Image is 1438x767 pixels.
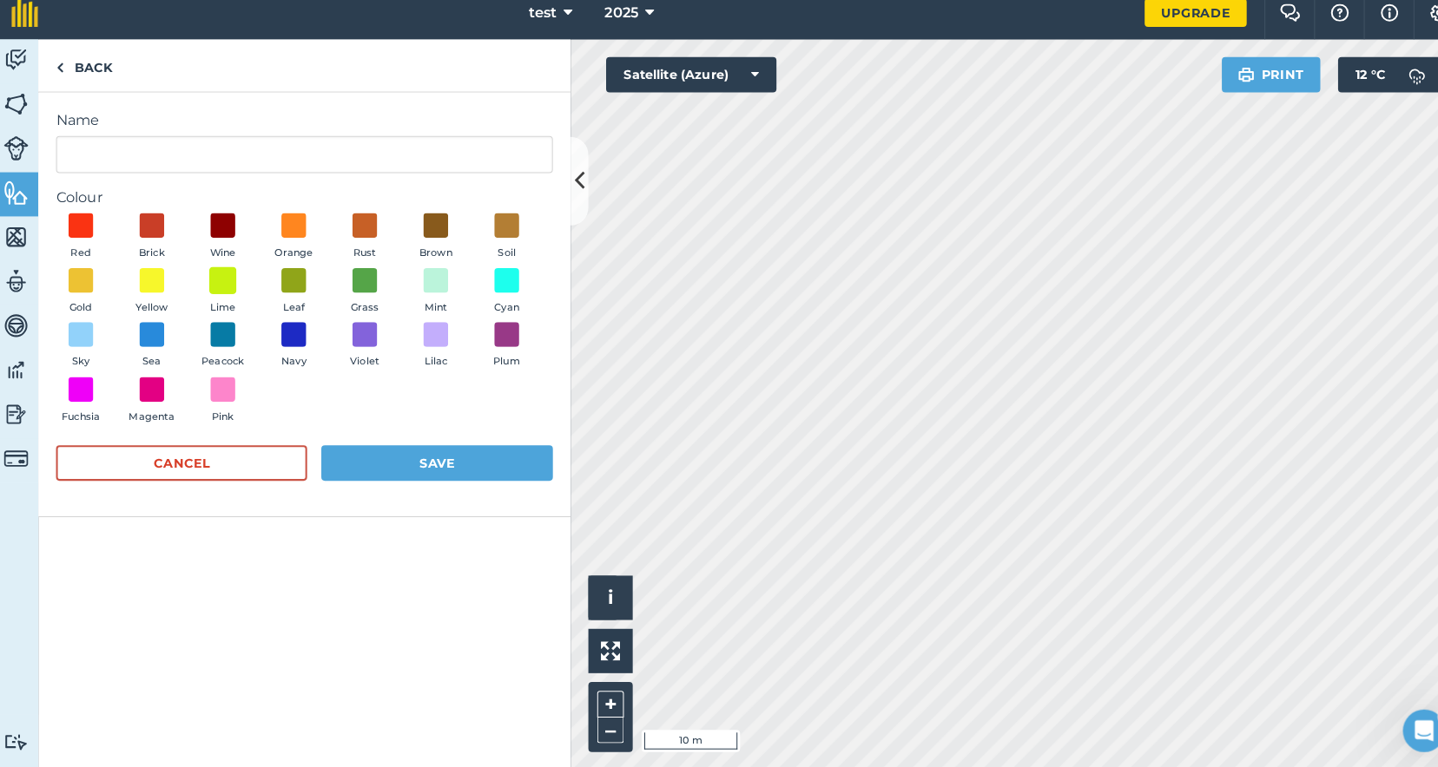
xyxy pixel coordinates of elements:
[139,307,170,323] span: Yellow
[349,360,378,376] span: Violet
[67,414,104,429] span: Fuchsia
[523,16,551,36] span: test
[200,329,248,376] button: Peacock
[421,360,444,376] span: Lilac
[1307,17,1328,35] img: A question mark icon
[1126,12,1226,40] a: Upgrade
[61,276,109,323] button: Gold
[489,360,515,376] span: Plum
[1404,17,1425,35] img: A cog icon
[1357,16,1375,36] img: svg+xml;base64,PHN2ZyB4bWxucz0iaHR0cDovL3d3dy53My5vcmcvMjAwMC9zdmciIHdpZHRoPSIxNyIgaGVpZ2h0PSIxNy...
[76,253,96,269] span: Red
[269,276,318,323] button: Leaf
[212,307,237,323] span: Lime
[10,363,34,389] img: svg+xml;base64,PD94bWwgdmVyc2lvbj0iMS4wIiBlbmNvZGluZz0idXRmLTgiPz4KPCEtLSBHZW5lcmF0b3I6IEFkb2JlIE...
[269,222,318,269] button: Orange
[599,69,766,104] button: Satellite (Azure)
[10,233,34,259] img: svg+xml;base64,PHN2ZyB4bWxucz0iaHR0cDovL3d3dy53My5vcmcvMjAwMC9zdmciIHdpZHRoPSI1NiIgaGVpZ2h0PSI2MC...
[61,222,109,269] button: Red
[130,383,179,429] button: Magenta
[10,59,34,85] img: svg+xml;base64,PD94bWwgdmVyc2lvbj0iMS4wIiBlbmNvZGluZz0idXRmLTgiPz4KPCEtLSBHZW5lcmF0b3I6IEFkb2JlIE...
[1333,69,1362,104] span: 12 ° C
[130,276,179,323] button: Yellow
[61,121,547,142] label: Name
[275,253,313,269] span: Orange
[1202,69,1299,104] button: Print
[408,329,457,376] button: Lilac
[597,16,630,36] span: 2025
[408,276,457,323] button: Mint
[61,383,109,429] button: Fuchsia
[10,731,34,748] img: svg+xml;base64,PD94bWwgdmVyc2lvbj0iMS4wIiBlbmNvZGluZz0idXRmLTgiPz4KPCEtLSBHZW5lcmF0b3I6IEFkb2JlIE...
[200,276,248,323] button: Lime
[601,587,606,609] span: i
[212,253,237,269] span: Wine
[10,102,34,128] img: svg+xml;base64,PHN2ZyB4bWxucz0iaHR0cDovL3d3dy53My5vcmcvMjAwMC9zdmciIHdpZHRoPSI1NiIgaGVpZ2h0PSI2MC...
[1379,708,1421,750] iframe: Intercom live chat
[10,406,34,432] img: svg+xml;base64,PD94bWwgdmVyc2lvbj0iMS4wIiBlbmNvZGluZz0idXRmLTgiPz4KPCEtLSBHZW5lcmF0b3I6IEFkb2JlIE...
[339,276,387,323] button: Grass
[1258,17,1279,35] img: Two speech bubbles overlapping with the left bubble in the forefront
[61,69,69,90] img: svg+xml;base64,PHN2ZyB4bWxucz0iaHR0cDovL3d3dy53My5vcmcvMjAwMC9zdmciIHdpZHRoPSI5IiBoZWlnaHQ9IjI0Ii...
[1375,69,1410,104] img: svg+xml;base64,PD94bWwgdmVyc2lvbj0iMS4wIiBlbmNvZGluZz0idXRmLTgiPz4KPCEtLSBHZW5lcmF0b3I6IEFkb2JlIE...
[283,307,305,323] span: Leaf
[590,690,617,716] button: +
[130,329,179,376] button: Sea
[478,222,526,269] button: Soil
[1316,69,1421,104] button: 12 °C
[478,276,526,323] button: Cyan
[478,329,526,376] button: Plum
[132,414,177,429] span: Magenta
[203,360,245,376] span: Peacock
[269,329,318,376] button: Navy
[10,450,34,475] img: svg+xml;base64,PD94bWwgdmVyc2lvbj0iMS4wIiBlbmNvZGluZz0idXRmLTgiPz4KPCEtLSBHZW5lcmF0b3I6IEFkb2JlIE...
[17,12,43,40] img: fieldmargin Logo
[10,319,34,345] img: svg+xml;base64,PD94bWwgdmVyc2lvbj0iMS4wIiBlbmNvZGluZz0idXRmLTgiPz4KPCEtLSBHZW5lcmF0b3I6IEFkb2JlIE...
[281,360,306,376] span: Navy
[590,716,617,741] button: –
[1415,708,1428,722] span: 2
[417,253,449,269] span: Brown
[352,253,374,269] span: Rust
[421,307,444,323] span: Mint
[61,197,547,218] label: Colour
[74,307,96,323] span: Gold
[339,329,387,376] button: Violet
[61,449,307,484] button: Cancel
[214,414,235,429] span: Pink
[582,577,625,620] button: i
[200,222,248,269] button: Wine
[490,307,514,323] span: Cyan
[76,360,94,376] span: Sky
[61,329,109,376] button: Sky
[130,222,179,269] button: Brick
[1217,76,1234,97] img: svg+xml;base64,PHN2ZyB4bWxucz0iaHR0cDovL3d3dy53My5vcmcvMjAwMC9zdmciIHdpZHRoPSIxOSIgaGVpZ2h0PSIyNC...
[200,383,248,429] button: Pink
[10,147,34,171] img: svg+xml;base64,PD94bWwgdmVyc2lvbj0iMS4wIiBlbmNvZGluZz0idXRmLTgiPz4KPCEtLSBHZW5lcmF0b3I6IEFkb2JlIE...
[146,360,164,376] span: Sea
[10,276,34,302] img: svg+xml;base64,PD94bWwgdmVyc2lvbj0iMS4wIiBlbmNvZGluZz0idXRmLTgiPz4KPCEtLSBHZW5lcmF0b3I6IEFkb2JlIE...
[349,307,377,323] span: Grass
[10,189,34,215] img: svg+xml;base64,PHN2ZyB4bWxucz0iaHR0cDovL3d3dy53My5vcmcvMjAwMC9zdmciIHdpZHRoPSI1NiIgaGVpZ2h0PSI2MC...
[339,222,387,269] button: Rust
[493,253,511,269] span: Soil
[594,641,613,660] img: Four arrows, one pointing top left, one top right, one bottom right and the last bottom left
[43,52,133,103] a: Back
[320,449,547,484] button: Save
[142,253,168,269] span: Brick
[408,222,457,269] button: Brown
